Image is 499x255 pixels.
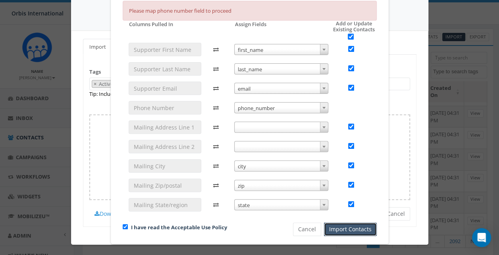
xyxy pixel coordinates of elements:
a: I have read the Acceptable Use Policy [131,224,227,231]
button: Cancel [293,223,321,236]
span: last_name [235,64,328,75]
input: Mailing Zip/postal [129,179,201,192]
input: Mailing State/region [129,198,201,211]
div: Open Intercom Messenger [472,228,491,247]
h5: Add or Update Existing Contacts [316,21,377,40]
span: zip [235,180,328,191]
input: Select All [348,34,354,40]
input: Phone Number [129,101,201,114]
span: zip [234,180,328,191]
span: first_name [234,44,328,55]
input: Mailing Address Line 1 [129,120,201,134]
span: first_name [235,44,328,55]
h5: Columns Pulled In [129,21,173,28]
span: last_name [234,63,328,74]
div: Please map phone number field to proceed [123,1,377,21]
span: city [235,161,328,172]
span: state [235,200,328,211]
input: Supporter Email [129,82,201,95]
input: Mailing City [129,159,201,173]
input: Supporter Last Name [129,62,201,76]
button: Import Contacts [324,223,377,236]
span: phone_number [235,103,328,114]
span: email [235,83,328,94]
input: Mailing Address Line 2 [129,140,201,153]
input: Supporter First Name [129,43,201,56]
h5: Assign Fields [235,21,266,28]
span: phone_number [234,102,328,113]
